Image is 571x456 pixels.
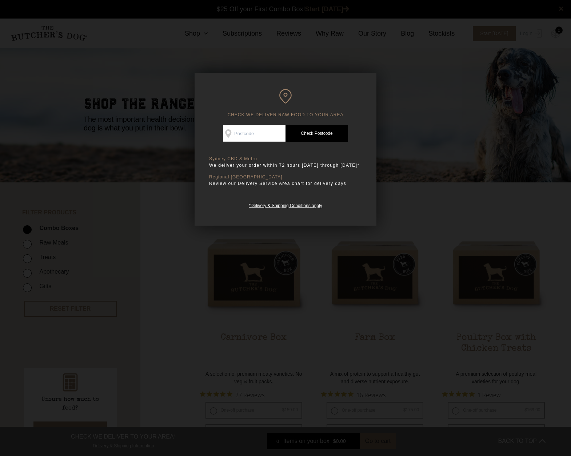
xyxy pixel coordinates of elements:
h6: CHECK WE DELIVER RAW FOOD TO YOUR AREA [209,89,362,118]
p: We deliver your order within 72 hours [DATE] through [DATE]* [209,162,362,169]
p: Sydney CBD & Metro [209,156,362,162]
p: Review our Delivery Service Area chart for delivery days [209,180,362,187]
a: Check Postcode [285,125,348,142]
a: *Delivery & Shipping Conditions apply [249,201,322,208]
p: Regional [GEOGRAPHIC_DATA] [209,174,362,180]
input: Postcode [223,125,285,142]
